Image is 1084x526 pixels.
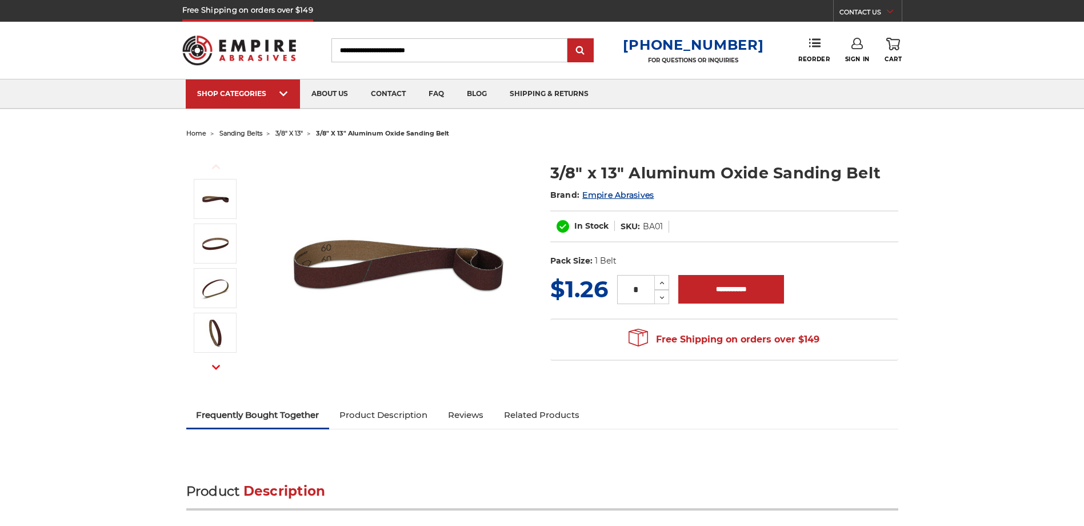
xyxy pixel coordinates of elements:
[202,154,230,179] button: Previous
[595,255,617,267] dd: 1 Belt
[798,55,830,63] span: Reorder
[623,57,763,64] p: FOR QUESTIONS OR INQUIRIES
[550,162,898,184] h1: 3/8" x 13" Aluminum Oxide Sanding Belt
[316,129,449,137] span: 3/8" x 13" aluminum oxide sanding belt
[284,150,513,378] img: 3/8" x 13" Aluminum Oxide File Belt
[885,55,902,63] span: Cart
[623,37,763,53] a: [PHONE_NUMBER]
[582,190,654,200] a: Empire Abrasives
[839,6,902,22] a: CONTACT US
[455,79,498,109] a: blog
[498,79,600,109] a: shipping & returns
[417,79,455,109] a: faq
[569,39,592,62] input: Submit
[201,229,230,258] img: 3/8" x 13" Aluminum Oxide Sanding Belt
[219,129,262,137] a: sanding belts
[202,355,230,380] button: Next
[201,318,230,347] img: 3/8" x 13" - Aluminum Oxide Sanding Belt
[438,403,494,428] a: Reviews
[629,328,819,351] span: Free Shipping on orders over $149
[885,38,902,63] a: Cart
[550,255,593,267] dt: Pack Size:
[186,483,240,499] span: Product
[494,403,590,428] a: Related Products
[182,28,297,73] img: Empire Abrasives
[197,89,289,98] div: SHOP CATEGORIES
[643,221,663,233] dd: BA01
[798,38,830,62] a: Reorder
[359,79,417,109] a: contact
[550,190,580,200] span: Brand:
[186,129,206,137] a: home
[845,55,870,63] span: Sign In
[201,185,230,213] img: 3/8" x 13" Aluminum Oxide File Belt
[300,79,359,109] a: about us
[329,403,438,428] a: Product Description
[275,129,303,137] a: 3/8" x 13"
[186,403,330,428] a: Frequently Bought Together
[574,221,609,231] span: In Stock
[201,274,230,302] img: 3/8" x 13" Sanding Belt AOX
[243,483,326,499] span: Description
[550,275,608,303] span: $1.26
[621,221,640,233] dt: SKU:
